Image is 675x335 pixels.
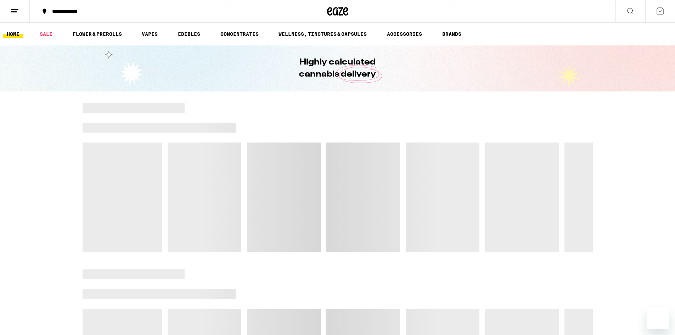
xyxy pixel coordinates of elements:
[275,30,370,38] a: WELLNESS, TINCTURES & CAPSULES
[174,30,204,38] a: EDIBLES
[383,30,426,38] a: ACCESSORIES
[3,30,23,38] a: HOME
[69,30,125,38] a: FLOWER & PREROLLS
[439,30,465,38] a: BRANDS
[279,56,396,80] h1: Highly calculated cannabis delivery
[647,307,669,329] iframe: Button to launch messaging window
[36,30,56,38] a: SALE
[217,30,262,38] a: CONCENTRATES
[138,30,161,38] a: VAPES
